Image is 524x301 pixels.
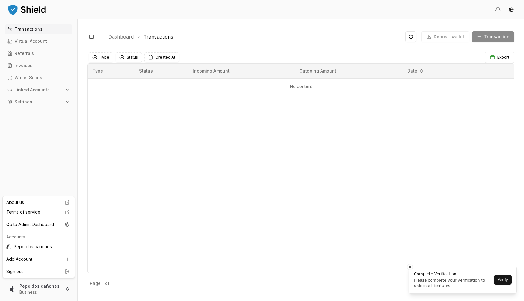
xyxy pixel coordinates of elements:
a: About us [4,198,73,207]
a: Sign out [6,269,71,275]
a: Add Account [4,254,73,264]
a: Terms of service [4,207,73,217]
div: Pepe dos cañones [4,242,73,252]
div: Go to Admin Dashboard [4,220,73,229]
p: Accounts [6,234,71,240]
